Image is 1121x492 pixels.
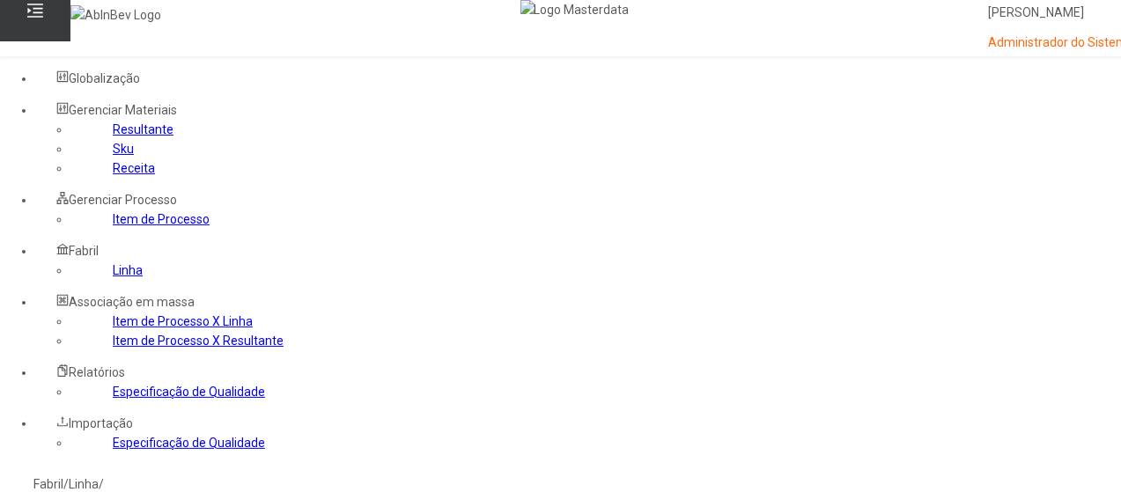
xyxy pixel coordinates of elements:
a: Item de Processo X Resultante [113,334,284,348]
a: Resultante [113,122,173,136]
a: Receita [113,161,155,175]
a: Fabril [33,477,63,491]
span: Importação [69,416,133,430]
span: Gerenciar Materiais [69,103,177,117]
nz-breadcrumb-separator: / [99,477,104,491]
a: Especificação de Qualidade [113,385,265,399]
a: Item de Processo X Linha [113,314,253,328]
a: Sku [113,142,134,156]
nz-breadcrumb-separator: / [63,477,69,491]
a: Linha [69,477,99,491]
span: Associação em massa [69,295,195,309]
span: Fabril [69,244,99,258]
img: AbInBev Logo [70,5,161,25]
span: Relatórios [69,365,125,379]
a: Especificação de Qualidade [113,436,265,450]
a: Item de Processo [113,212,210,226]
span: Globalização [69,71,140,85]
span: Gerenciar Processo [69,193,177,207]
a: Linha [113,263,143,277]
